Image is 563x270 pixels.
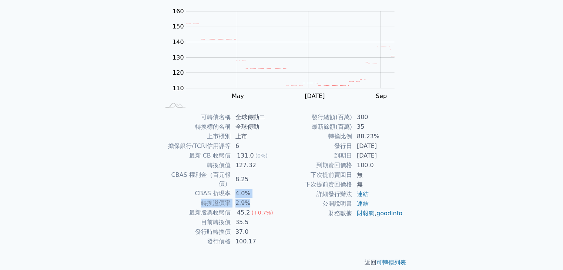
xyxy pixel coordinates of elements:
div: 聊天小工具 [526,234,563,270]
tspan: May [232,92,244,99]
g: Chart [168,8,405,99]
td: 35 [352,122,403,132]
span: (+0.7%) [251,210,273,216]
td: 到期日 [282,151,352,161]
td: 127.32 [231,161,282,170]
td: 發行日 [282,141,352,151]
td: CBAS 折現率 [160,189,231,198]
a: 可轉債列表 [376,259,406,266]
td: , [352,209,403,218]
tspan: 140 [172,38,184,45]
div: 131.0 [235,151,255,160]
td: 最新股票收盤價 [160,208,231,217]
td: 下次提前賣回日 [282,170,352,180]
td: 可轉債名稱 [160,112,231,122]
td: 全球傳動二 [231,112,282,122]
tspan: 130 [172,54,184,61]
td: 發行時轉換價 [160,227,231,237]
td: 100.17 [231,237,282,246]
td: 35.5 [231,217,282,227]
a: goodinfo [376,210,402,217]
td: 8.25 [231,170,282,189]
tspan: 120 [172,69,184,76]
td: 無 [352,170,403,180]
td: 轉換標的名稱 [160,122,231,132]
td: 轉換比例 [282,132,352,141]
td: 無 [352,180,403,189]
td: [DATE] [352,151,403,161]
tspan: 110 [172,85,184,92]
g: Series [186,24,394,85]
td: 2.9% [231,198,282,208]
td: 300 [352,112,403,122]
td: 轉換價值 [160,161,231,170]
td: CBAS 權利金（百元報價） [160,170,231,189]
a: 財報狗 [357,210,375,217]
td: 上市 [231,132,282,141]
td: 公開說明書 [282,199,352,209]
tspan: Sep [376,92,387,99]
td: 37.0 [231,227,282,237]
td: 最新 CB 收盤價 [160,151,231,161]
td: 目前轉換價 [160,217,231,227]
td: 擔保銀行/TCRI信用評等 [160,141,231,151]
td: 88.23% [352,132,403,141]
td: 全球傳動 [231,122,282,132]
td: 100.0 [352,161,403,170]
tspan: 160 [172,8,184,15]
tspan: 150 [172,23,184,30]
td: [DATE] [352,141,403,151]
a: 連結 [357,200,369,207]
td: 下次提前賣回價格 [282,180,352,189]
td: 6 [231,141,282,151]
td: 發行總額(百萬) [282,112,352,122]
div: 45.2 [235,208,252,217]
tspan: [DATE] [305,92,325,99]
td: 發行價格 [160,237,231,246]
td: 最新餘額(百萬) [282,122,352,132]
p: 返回 [151,258,412,267]
td: 財務數據 [282,209,352,218]
td: 到期賣回價格 [282,161,352,170]
span: (0%) [255,153,268,159]
td: 4.0% [231,189,282,198]
td: 上市櫃別 [160,132,231,141]
td: 轉換溢價率 [160,198,231,208]
iframe: Chat Widget [526,234,563,270]
a: 連結 [357,190,369,198]
td: 詳細發行辦法 [282,189,352,199]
